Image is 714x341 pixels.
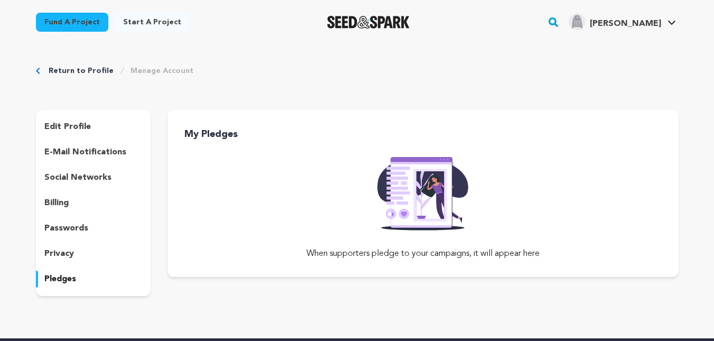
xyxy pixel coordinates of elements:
[115,13,190,32] a: Start a project
[327,16,410,29] a: Seed&Spark Homepage
[131,66,193,76] a: Manage Account
[590,20,661,28] span: [PERSON_NAME]
[44,247,74,260] p: privacy
[567,11,678,30] a: Celine H.'s Profile
[569,13,586,30] img: ff73956fca404015.jpg
[327,16,410,29] img: Seed&Spark Logo Dark Mode
[36,144,151,161] button: e-mail notifications
[44,197,69,209] p: billing
[36,13,108,32] a: Fund a project
[36,245,151,262] button: privacy
[369,150,477,231] img: Seed&Spark Rafiki Image
[36,271,151,288] button: pledges
[36,195,151,211] button: billing
[168,247,678,260] p: When supporters pledge to your campaigns, it will appear here
[567,11,678,33] span: Celine H.'s Profile
[44,222,88,235] p: passwords
[36,66,679,76] div: Breadcrumb
[44,171,112,184] p: social networks
[44,273,76,285] p: pledges
[49,66,114,76] a: Return to Profile
[36,118,151,135] button: edit profile
[184,127,678,142] h3: My Pledges
[44,121,91,133] p: edit profile
[569,13,661,30] div: Celine H.'s Profile
[36,220,151,237] button: passwords
[44,146,126,159] p: e-mail notifications
[36,169,151,186] button: social networks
